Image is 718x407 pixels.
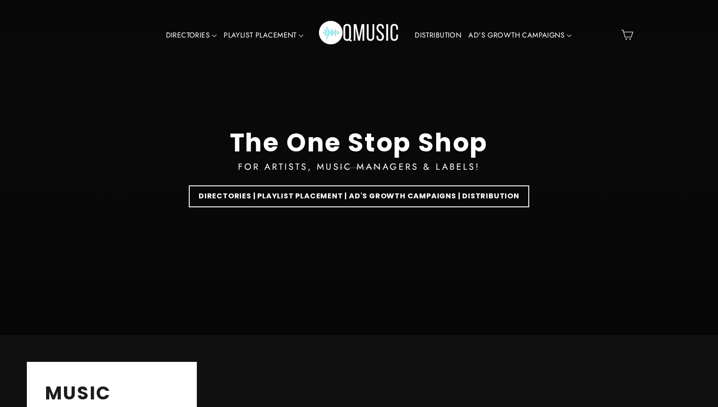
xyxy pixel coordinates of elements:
div: FOR ARTISTS, MUSIC MANAGERS & LABELS! [238,160,480,174]
a: DIRECTORIES [162,25,221,46]
img: Q Music Promotions [319,15,399,55]
div: The One Stop Shop [230,128,489,158]
div: Primary [134,9,584,61]
a: DIRECTORIES | PLAYLIST PLACEMENT | AD'S GROWTH CAMPAIGNS | DISTRIBUTION [189,185,529,207]
a: PLAYLIST PLACEMENT [220,25,307,46]
a: DISTRIBUTION [411,25,465,46]
a: AD'S GROWTH CAMPAIGNS [465,25,575,46]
